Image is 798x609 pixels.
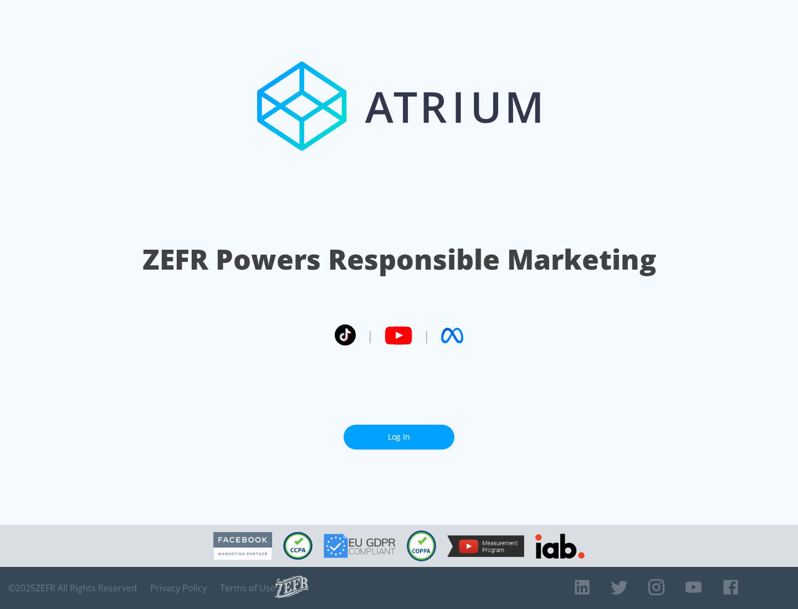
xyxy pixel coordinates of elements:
a: Privacy Policy [150,582,207,593]
img: Facebook Marketing Partner [213,532,272,560]
img: CCPA Compliant [283,532,313,560]
img: YouTube Measurement Program [447,535,524,557]
span: | [423,327,430,344]
img: COPPA Compliant [407,530,436,561]
h1: ZEFR Powers Responsible Marketing [142,240,656,278]
img: IAB [535,534,585,559]
span: © 2025 ZEFR All Rights Reserved [8,582,137,593]
a: Terms of Use [220,582,275,593]
a: Log In [344,425,454,450]
span: | [367,327,374,344]
img: GDPR Compliant [324,534,396,558]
